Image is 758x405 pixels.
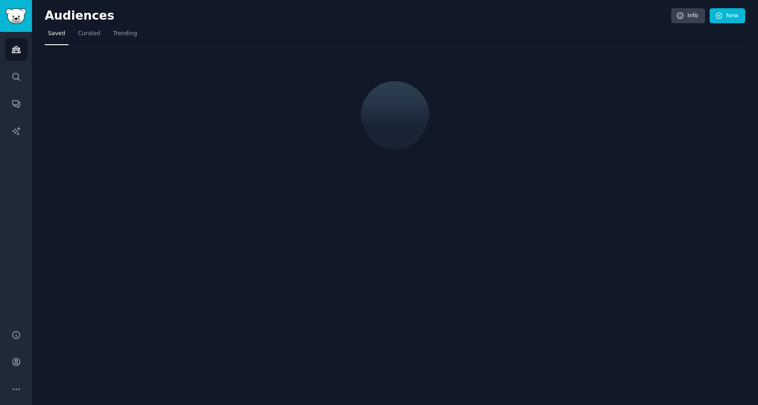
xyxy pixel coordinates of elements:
[45,26,68,45] a: Saved
[45,9,671,23] h2: Audiences
[710,8,745,24] a: New
[671,8,705,24] a: Info
[75,26,104,45] a: Curated
[113,30,137,38] span: Trending
[5,8,26,24] img: GummySearch logo
[110,26,140,45] a: Trending
[48,30,65,38] span: Saved
[78,30,100,38] span: Curated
